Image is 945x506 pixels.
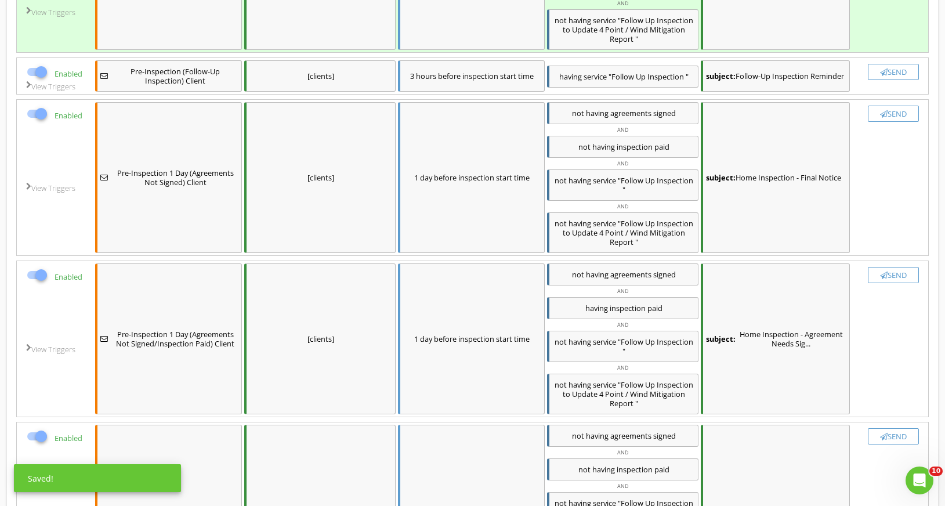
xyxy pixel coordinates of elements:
span: inspection paid [617,464,669,475]
div: View Triggers [19,345,90,414]
span: not having [555,15,591,26]
div: Send [873,270,914,280]
div: 3 hours before inspection start time [398,60,545,92]
span: "Follow Up Inspection to Update 4 Point / Wind Mitigation Report " [563,218,693,247]
div: AND [547,448,698,457]
span: agreements signed [610,431,676,441]
span: not having [555,337,591,347]
span: inspection paid [610,303,662,313]
span: not having [572,269,609,280]
div: Send [873,109,914,118]
span: Pre-Inspection 1 Day (Agreements Not Signed) Client [113,168,238,187]
span: "Follow Up Inspection " [609,71,689,82]
span: Pre-Inspection (Follow-Up Inspection) Client [113,67,238,85]
span: Pre-Inspection 1 Day (Agreements Not Signed/Inspection Paid) Client [113,330,238,348]
span: service [593,218,616,229]
span: "Follow Up Inspection " [618,337,693,356]
div: View Triggers [19,8,90,50]
div: [clients] [244,263,396,414]
span: "Follow Up Inspection to Update 4 Point / Wind Mitigation Report " [563,379,693,409]
div: [clients] [244,60,396,92]
span: 10 [929,467,943,476]
span: Enabled [55,272,82,282]
span: service [593,15,616,26]
span: not having [578,464,615,475]
div: Send [873,67,914,77]
div: Home Inspection - Final Notice [701,102,850,253]
span: having [585,303,608,313]
div: AND [547,363,698,373]
span: service [593,337,616,347]
div: [clients] [244,102,396,253]
button: Send [868,64,919,80]
span: not having [578,142,615,152]
div: AND [547,159,698,168]
div: View Triggers [19,82,90,92]
div: 1 day before inspection start time [398,102,545,253]
span: not having [572,431,609,441]
div: AND [547,202,698,211]
span: not having [555,218,591,229]
span: "Follow Up Inspection " [618,175,693,195]
span: Enabled [55,110,82,121]
span: service [584,71,607,82]
div: AND [547,482,698,491]
span: Enabled [55,68,82,79]
span: Enabled [55,433,82,443]
div: Home Inspection - Agreement Needs Signing [701,263,850,414]
strong: subject: [706,71,736,81]
span: "Follow Up Inspection to Update 4 Point / Wind Mitigation Report " [563,15,693,44]
span: service [593,379,616,390]
div: Send [873,432,914,441]
button: Send [868,428,919,444]
span: not having [572,108,609,118]
strong: subject: [706,334,736,344]
div: 1 day before inspection start time [398,263,545,414]
div: Follow-Up Inspection Reminder [701,60,850,92]
div: Saved! [28,472,53,485]
span: inspection paid [617,142,669,152]
span: having [559,71,582,82]
span: agreements signed [610,269,676,280]
button: Send [868,267,919,283]
div: AND [547,287,698,296]
span: agreements signed [610,108,676,118]
div: View Triggers [19,183,90,253]
div: AND [547,125,698,135]
div: AND [547,320,698,330]
iframe: Intercom live chat [906,467,933,494]
strong: subject: [706,173,736,182]
button: Send [868,106,919,122]
span: not having [555,175,591,186]
span: service [593,175,616,186]
span: not having [555,379,591,390]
